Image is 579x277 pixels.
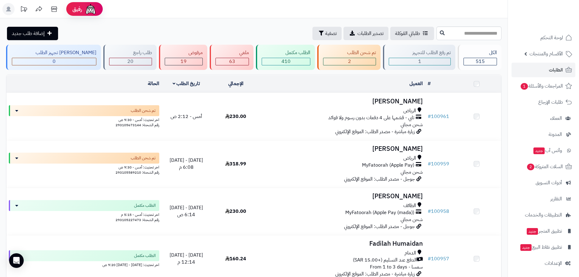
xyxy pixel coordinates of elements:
[512,240,575,254] a: تطبيق نقاط البيعجديد
[476,58,485,65] span: 515
[428,113,431,120] span: #
[348,58,351,65] span: 2
[540,33,563,42] span: لوحة التحكم
[9,116,159,123] div: اخر تحديث: أمس - 9:30 ص
[165,49,203,56] div: مرفوض
[401,168,423,176] span: شحن مجاني
[170,157,203,171] span: [DATE] - [DATE] 6:08 م
[9,211,159,217] div: اخر تحديث: أمس - 5:15 م
[512,175,575,190] a: أدوات التسويق
[165,58,202,65] div: 19
[418,58,421,65] span: 1
[216,58,249,65] div: 63
[255,45,316,70] a: الطلب مكتمل 410
[382,45,457,70] a: تم رفع الطلب للتجهيز 1
[389,49,451,56] div: تم رفع الطلب للتجهيز
[512,30,575,45] a: لوحة التحكم
[323,58,375,65] div: 2
[428,80,431,87] a: #
[512,256,575,271] a: الإعدادات
[395,30,420,37] span: طلباتي المُوكلة
[262,58,310,65] div: 410
[134,253,156,259] span: الطلب مكتمل
[533,146,562,155] span: وآتس آب
[512,224,575,238] a: تطبيق المتجرجديد
[53,58,56,65] span: 0
[428,160,431,168] span: #
[533,147,545,154] span: جديد
[538,16,573,29] img: logo-2.png
[158,45,209,70] a: مرفوض 19
[512,79,575,93] a: المراجعات والأسئلة1
[362,162,414,169] span: MyFatoorah (Apple Pay)
[401,216,423,223] span: شحن مجاني
[549,130,562,139] span: المدونة
[550,114,562,123] span: العملاء
[536,178,562,187] span: أدوات التسويق
[545,259,562,268] span: الإعدادات
[228,80,243,87] a: الإجمالي
[131,155,156,161] span: تم شحن الطلب
[538,98,563,106] span: طلبات الإرجاع
[263,98,423,105] h3: [PERSON_NAME]
[12,49,96,56] div: [PERSON_NAME] تجهيز الطلب
[457,45,503,70] a: الكل515
[512,143,575,158] a: وآتس آبجديد
[529,50,563,58] span: الأقسام والمنتجات
[173,80,200,87] a: تاريخ الطلب
[281,58,291,65] span: 410
[520,243,562,251] span: تطبيق نقاط البيع
[115,170,159,175] span: رقم الشحنة: 293105589210
[16,3,31,17] a: تحديثات المنصة
[115,217,159,223] span: رقم الشحنة: 293105227473
[5,45,102,70] a: [PERSON_NAME] تجهيز الطلب 0
[353,257,417,264] span: الدفع عند التسليم (+15.00 SAR)
[102,45,157,70] a: طلب راجع 20
[9,261,159,268] div: اخر تحديث: [DATE] - [DATE] 9:20 ص
[428,255,449,262] a: #100957
[428,255,431,262] span: #
[115,122,159,128] span: رقم الشحنة: 293105673144
[550,195,562,203] span: التقارير
[323,49,376,56] div: تم شحن الطلب
[9,253,24,268] div: Open Intercom Messenger
[131,108,156,114] span: تم شحن الطلب
[428,208,431,215] span: #
[403,202,416,209] span: الطائف
[520,82,563,90] span: المراجعات والأسئلة
[316,45,381,70] a: تم شحن الطلب 2
[7,27,58,40] a: إضافة طلب جديد
[344,223,415,230] span: جوجل - مصدر الطلب: الموقع الإلكتروني
[526,162,563,171] span: السلات المتروكة
[512,95,575,109] a: طلبات الإرجاع
[428,160,449,168] a: #100959
[403,107,416,114] span: الرياض
[343,27,388,40] a: تصدير الطلبات
[12,58,96,65] div: 0
[526,227,562,235] span: تطبيق المتجر
[428,208,449,215] a: #100958
[370,263,423,271] span: سمسا - From 1 to 3 days
[109,58,151,65] div: 20
[512,159,575,174] a: السلات المتروكة2
[170,204,203,218] span: [DATE] - [DATE] 6:14 ص
[209,45,255,70] a: ملغي 63
[312,27,342,40] button: تصفية
[527,164,534,170] span: 2
[170,251,203,266] span: [DATE] - [DATE] 12:14 م
[512,111,575,126] a: العملاء
[263,240,423,247] h3: Fadilah Humaidan
[357,30,384,37] span: تصدير الطلبات
[403,155,416,162] span: الرياض
[263,193,423,200] h3: [PERSON_NAME]
[527,228,538,235] span: جديد
[345,209,414,216] span: MyFatoorah (Apple Pay (mada))
[225,113,246,120] span: 230.00
[335,128,415,135] span: زيارة مباشرة - مصدر الطلب: الموقع الإلكتروني
[109,49,152,56] div: طلب راجع
[215,49,249,56] div: ملغي
[84,3,97,15] img: ai-face.png
[72,5,82,13] span: رفيق
[389,58,450,65] div: 1
[225,255,246,262] span: 160.24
